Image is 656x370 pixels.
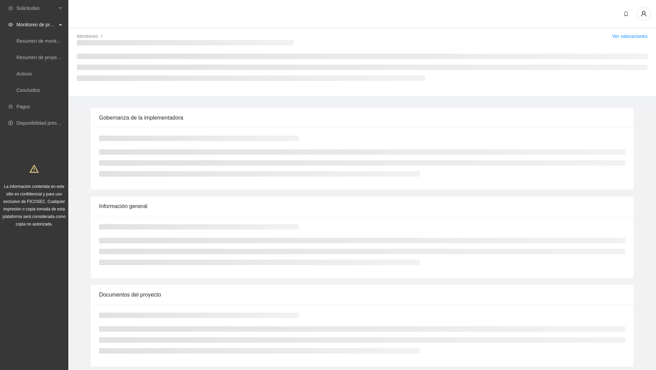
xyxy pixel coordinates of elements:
[77,33,98,39] a: Monitoreo
[99,285,625,304] div: Documentos del proyecto
[16,18,57,31] span: Monitoreo de proyectos
[8,22,13,27] span: eye
[637,7,651,20] button: user
[16,1,57,15] span: Solicitudes
[99,108,625,127] div: Gobernanza de la implementadora
[3,184,66,227] span: La información contenida en este sitio es confidencial y para uso exclusivo de FICOSEC. Cualquier...
[99,196,625,216] div: Información general
[16,87,40,93] a: Concluidos
[8,6,13,11] span: inbox
[101,33,102,39] span: /
[30,164,39,173] span: warning
[16,55,90,60] a: Resumen de proyectos aprobados
[612,33,647,39] a: Ver valoraciones
[16,120,75,126] a: Disponibilidad presupuestal
[637,11,650,17] span: user
[621,11,631,16] span: bell
[16,104,30,109] a: Pagos
[16,71,32,77] a: Activos
[16,38,66,44] a: Resumen de monitoreo
[620,8,631,19] button: bell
